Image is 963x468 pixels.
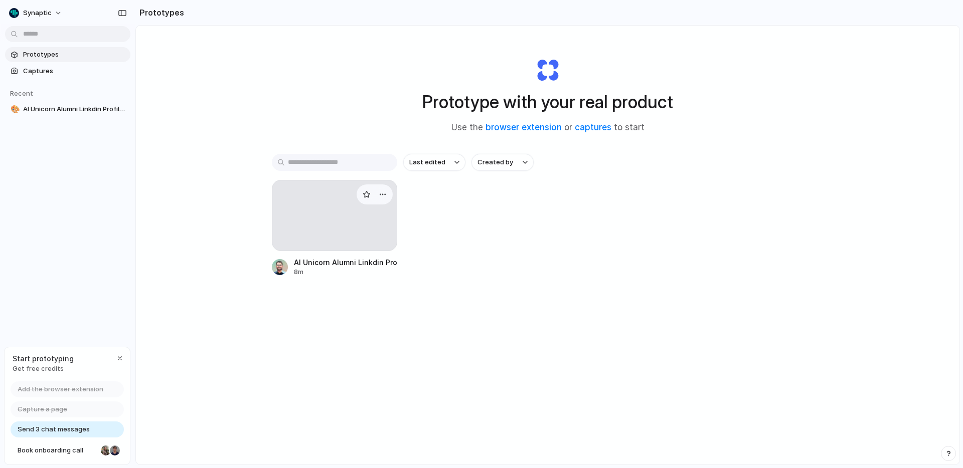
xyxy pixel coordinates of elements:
span: Prototypes [23,50,126,60]
a: Captures [5,64,130,79]
span: Send 3 chat messages [18,424,90,434]
span: Add the browser extension [18,384,103,394]
span: Captures [23,66,126,76]
div: 🎨 [11,104,18,115]
a: captures [575,122,611,132]
div: Nicole Kubica [100,444,112,456]
span: Last edited [409,157,445,167]
h2: Prototypes [135,7,184,19]
span: Capture a page [18,404,67,414]
div: 8m [294,268,397,277]
button: Synaptic [5,5,67,21]
a: Prototypes [5,47,130,62]
a: Book onboarding call [11,442,124,458]
a: 🎨AI Unicorn Alumni Linkdin Profiles [5,102,130,117]
button: Created by [471,154,534,171]
span: Use the or to start [451,121,645,134]
span: Created by [477,157,513,167]
button: Last edited [403,154,465,171]
span: Recent [10,89,33,97]
h1: Prototype with your real product [422,89,673,115]
span: Book onboarding call [18,445,97,455]
span: Synaptic [23,8,52,18]
span: Start prototyping [13,353,74,364]
a: AI Unicorn Alumni Linkdin Profiles8m [272,180,397,277]
span: Get free credits [13,364,74,374]
button: 🎨 [9,104,19,114]
div: AI Unicorn Alumni Linkdin Profiles [294,257,397,268]
div: Christian Iacullo [109,444,121,456]
a: browser extension [486,122,562,132]
span: AI Unicorn Alumni Linkdin Profiles [23,104,126,114]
